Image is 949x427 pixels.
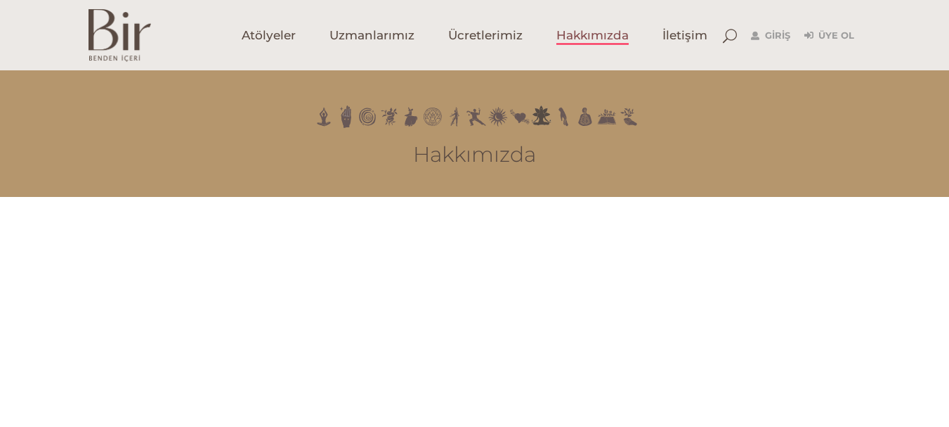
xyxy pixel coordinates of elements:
span: Ücretlerimiz [448,27,523,44]
a: Üye Ol [804,27,854,44]
span: Hakkımızda [556,27,629,44]
h3: Hakkımızda [131,142,819,167]
span: Uzmanlarımız [329,27,414,44]
span: İletişim [662,27,707,44]
a: Giriş [751,27,790,44]
span: Atölyeler [242,27,296,44]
